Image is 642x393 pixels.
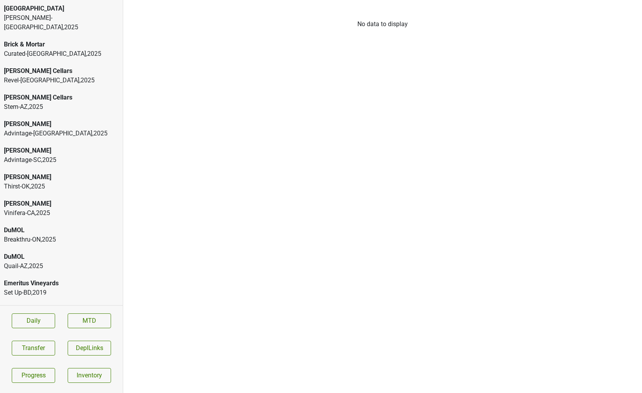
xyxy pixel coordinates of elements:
[4,129,119,138] div: Advintage-[GEOGRAPHIC_DATA] , 2025
[4,119,119,129] div: [PERSON_NAME]
[4,146,119,155] div: [PERSON_NAME]
[4,40,119,49] div: Brick & Mortar
[68,368,111,383] a: Inventory
[4,279,119,288] div: Emeritus Vineyards
[4,13,119,32] div: [PERSON_NAME]-[GEOGRAPHIC_DATA] , 2025
[12,368,55,383] a: Progress
[4,261,119,271] div: Quail-AZ , 2025
[4,288,119,297] div: Set Up-BD , 2019
[4,49,119,59] div: Curated-[GEOGRAPHIC_DATA] , 2025
[4,102,119,112] div: Stem-AZ , 2025
[4,199,119,208] div: [PERSON_NAME]
[68,341,111,356] button: DeplLinks
[12,341,55,356] button: Transfer
[4,172,119,182] div: [PERSON_NAME]
[4,76,119,85] div: Revel-[GEOGRAPHIC_DATA] , 2025
[4,4,119,13] div: [GEOGRAPHIC_DATA]
[4,66,119,76] div: [PERSON_NAME] Cellars
[4,252,119,261] div: DuMOL
[12,313,55,328] a: Daily
[4,155,119,165] div: Advintage-SC , 2025
[123,20,642,29] div: No data to display
[4,182,119,191] div: Thirst-OK , 2025
[4,226,119,235] div: DuMOL
[68,313,111,328] a: MTD
[4,235,119,244] div: Breakthru-ON , 2025
[4,93,119,102] div: [PERSON_NAME] Cellars
[4,208,119,218] div: Vinifera-CA , 2025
